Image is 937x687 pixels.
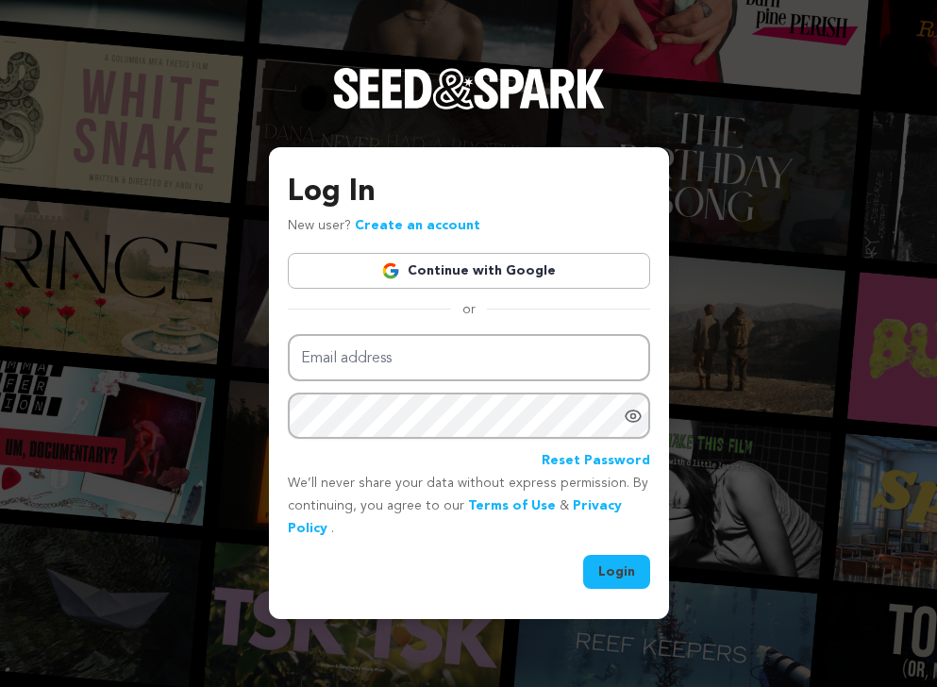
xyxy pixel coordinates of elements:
[624,407,643,426] a: Show password as plain text. Warning: this will display your password on the screen.
[288,215,480,238] p: New user?
[451,300,487,319] span: or
[288,473,650,540] p: We’ll never share your data without express permission. By continuing, you agree to our & .
[468,499,556,512] a: Terms of Use
[288,170,650,215] h3: Log In
[333,68,605,147] a: Seed&Spark Homepage
[288,253,650,289] a: Continue with Google
[333,68,605,109] img: Seed&Spark Logo
[542,450,650,473] a: Reset Password
[381,261,400,280] img: Google logo
[583,555,650,589] button: Login
[288,334,650,382] input: Email address
[288,499,622,535] a: Privacy Policy
[355,219,480,232] a: Create an account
